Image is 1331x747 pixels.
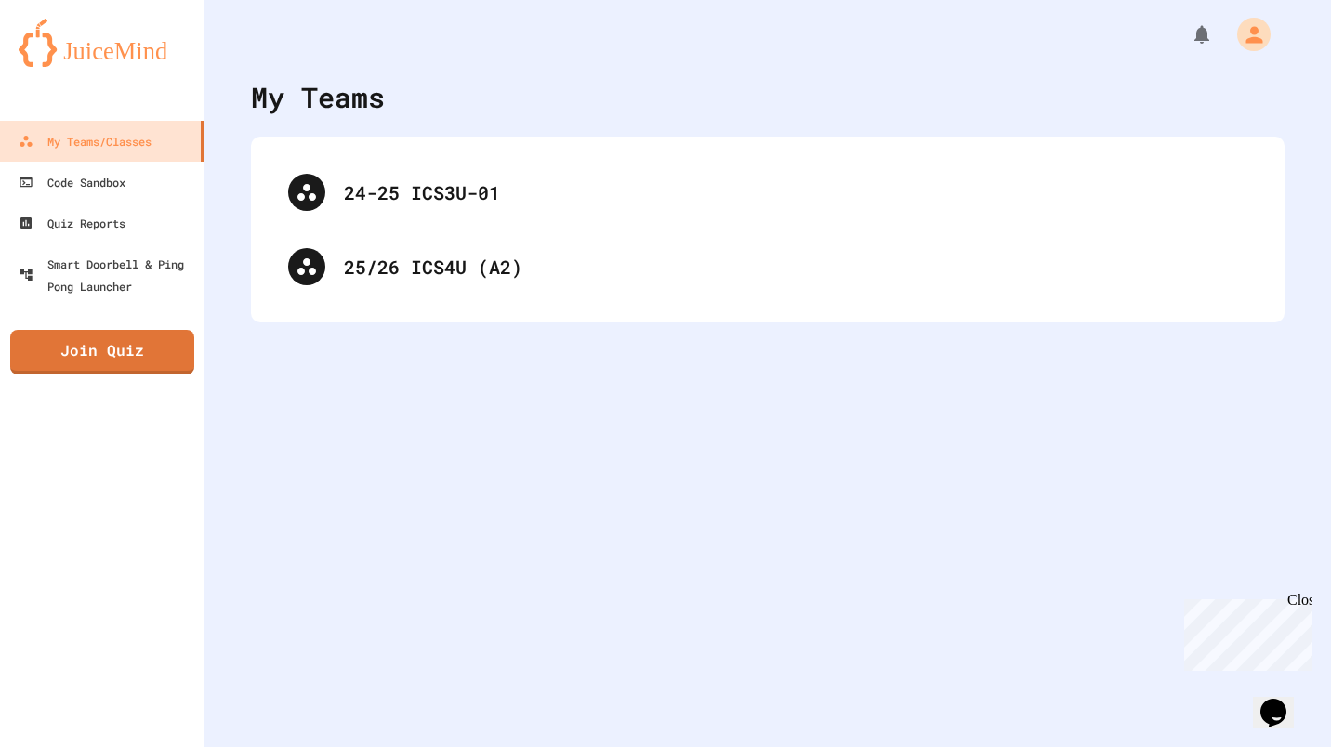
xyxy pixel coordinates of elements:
[251,76,385,118] div: My Teams
[7,7,128,118] div: Chat with us now!Close
[19,171,125,193] div: Code Sandbox
[19,19,186,67] img: logo-orange.svg
[19,130,152,152] div: My Teams/Classes
[1218,13,1275,56] div: My Account
[344,178,1247,206] div: 24-25 ICS3U-01
[344,253,1247,281] div: 25/26 ICS4U (A2)
[19,212,125,234] div: Quiz Reports
[1177,592,1312,671] iframe: chat widget
[19,253,197,297] div: Smart Doorbell & Ping Pong Launcher
[270,155,1266,229] div: 24-25 ICS3U-01
[1156,19,1218,50] div: My Notifications
[1253,673,1312,728] iframe: chat widget
[270,229,1266,304] div: 25/26 ICS4U (A2)
[10,330,194,374] a: Join Quiz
